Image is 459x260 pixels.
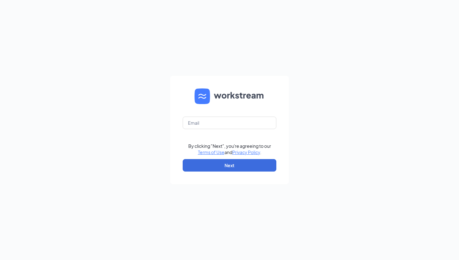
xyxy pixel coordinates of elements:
[188,143,271,155] div: By clicking "Next", you're agreeing to our and .
[198,149,225,155] a: Terms of Use
[183,117,276,129] input: Email
[232,149,260,155] a: Privacy Policy
[183,159,276,172] button: Next
[195,88,264,104] img: WS logo and Workstream text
